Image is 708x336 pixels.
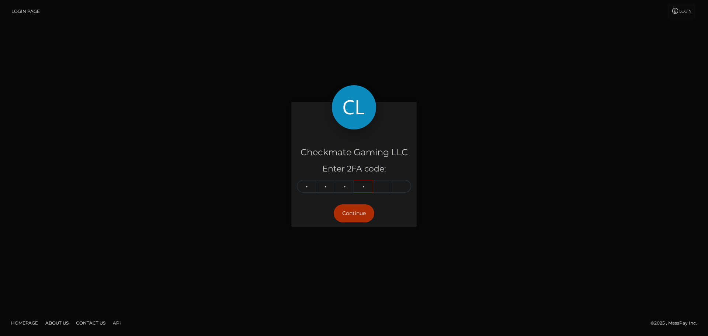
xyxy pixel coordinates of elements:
a: About Us [42,317,72,329]
div: © 2025 , MassPay Inc. [650,319,702,327]
a: Homepage [8,317,41,329]
a: Login Page [11,4,40,19]
a: Login [667,4,695,19]
h5: Enter 2FA code: [297,163,411,175]
img: Checkmate Gaming LLC [332,85,376,129]
a: API [110,317,124,329]
a: Contact Us [73,317,108,329]
button: Continue [334,204,374,222]
h4: Checkmate Gaming LLC [297,146,411,159]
